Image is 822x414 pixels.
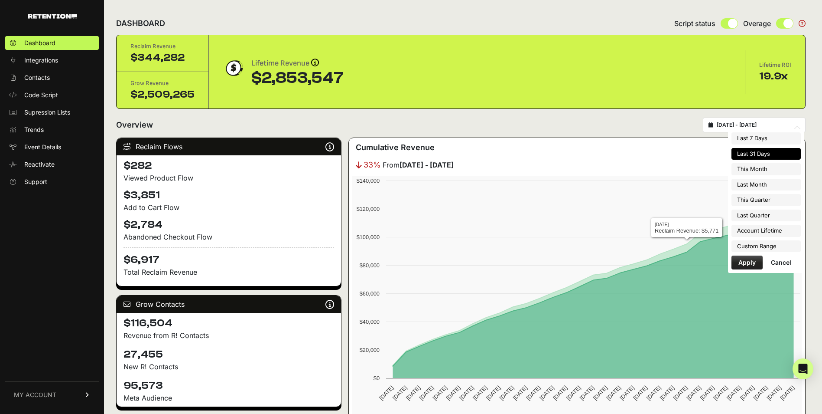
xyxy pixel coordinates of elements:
span: Support [24,177,47,186]
text: [DATE] [378,384,395,401]
text: [DATE] [525,384,542,401]
li: Account Lifetime [731,225,801,237]
h4: 27,455 [123,348,334,361]
span: Trends [24,125,44,134]
text: [DATE] [605,384,622,401]
text: $100,000 [356,234,379,240]
li: Last Quarter [731,210,801,222]
li: Custom Range [731,240,801,253]
text: [DATE] [431,384,448,401]
li: Last Month [731,179,801,191]
text: [DATE] [445,384,461,401]
text: $20,000 [359,347,379,353]
text: [DATE] [418,384,435,401]
h3: Cumulative Revenue [356,141,435,154]
span: Reactivate [24,160,55,169]
span: Contacts [24,73,50,82]
li: This Quarter [731,194,801,206]
h4: $3,851 [123,188,334,202]
div: Reclaim Revenue [130,42,195,51]
a: MY ACCOUNT [5,381,99,408]
div: Grow Revenue [130,79,195,88]
text: [DATE] [765,384,782,401]
text: [DATE] [458,384,475,401]
text: [DATE] [565,384,582,401]
a: Support [5,175,99,189]
div: Meta Audience [123,393,334,403]
img: Retention.com [28,14,77,19]
a: Dashboard [5,36,99,50]
span: From [383,160,454,170]
li: Last 7 Days [731,132,801,145]
p: Total Reclaim Revenue [123,267,334,277]
a: Contacts [5,71,99,85]
button: Apply [731,256,763,269]
a: Trends [5,123,99,137]
a: Event Details [5,140,99,154]
text: [DATE] [485,384,502,401]
text: [DATE] [752,384,769,401]
text: [DATE] [672,384,689,401]
div: Grow Contacts [117,296,341,313]
div: Reclaim Flows [117,138,341,155]
li: Last 31 Days [731,148,801,160]
h2: Overview [116,119,153,131]
text: [DATE] [725,384,742,401]
text: $40,000 [359,319,379,325]
div: Lifetime ROI [759,61,791,69]
h4: $116,504 [123,316,334,330]
div: Lifetime Revenue [251,57,344,69]
div: Abandoned Checkout Flow [123,232,334,242]
text: [DATE] [391,384,408,401]
img: dollar-coin-05c43ed7efb7bc0c12610022525b4bbbb207c7efeef5aecc26f025e68dcafac9.png [223,57,244,79]
text: [DATE] [618,384,635,401]
div: Viewed Product Flow [123,173,334,183]
div: Open Intercom Messenger [793,358,813,379]
span: Supression Lists [24,108,70,117]
text: $60,000 [359,290,379,297]
text: [DATE] [712,384,729,401]
div: 19.9x [759,69,791,83]
span: Event Details [24,143,61,151]
li: This Month [731,163,801,175]
text: [DATE] [538,384,555,401]
text: [DATE] [645,384,662,401]
h2: DASHBOARD [116,17,165,30]
p: New R! Contacts [123,361,334,372]
a: Code Script [5,88,99,102]
span: Integrations [24,56,58,65]
text: [DATE] [471,384,488,401]
span: Dashboard [24,39,55,47]
text: [DATE] [739,384,756,401]
div: $344,282 [130,51,195,65]
a: Supression Lists [5,105,99,119]
text: [DATE] [405,384,422,401]
div: $2,509,265 [130,88,195,102]
h4: 95,573 [123,379,334,393]
h4: $6,917 [123,247,334,267]
text: $140,000 [356,177,379,184]
span: Script status [674,18,715,29]
span: MY ACCOUNT [14,391,56,399]
text: [DATE] [552,384,569,401]
text: [DATE] [699,384,715,401]
text: [DATE] [659,384,676,401]
text: [DATE] [685,384,702,401]
a: Reactivate [5,158,99,171]
text: $80,000 [359,262,379,269]
text: [DATE] [511,384,528,401]
span: Overage [743,18,771,29]
text: [DATE] [498,384,515,401]
text: [DATE] [779,384,796,401]
a: Integrations [5,53,99,67]
text: [DATE] [591,384,608,401]
strong: [DATE] - [DATE] [400,161,454,169]
text: $120,000 [356,206,379,212]
h4: $282 [123,159,334,173]
h4: $2,784 [123,218,334,232]
text: $0 [373,375,379,381]
p: Revenue from R! Contacts [123,330,334,341]
div: Add to Cart Flow [123,202,334,213]
span: 33% [364,159,381,171]
text: [DATE] [632,384,649,401]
